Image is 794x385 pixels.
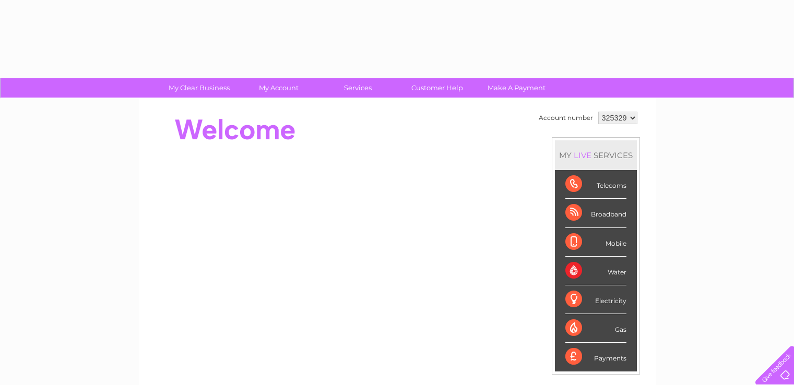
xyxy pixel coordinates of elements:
[565,314,626,343] div: Gas
[565,228,626,257] div: Mobile
[565,199,626,227] div: Broadband
[394,78,480,98] a: Customer Help
[565,343,626,371] div: Payments
[536,109,596,127] td: Account number
[565,257,626,285] div: Water
[572,150,594,160] div: LIVE
[555,140,637,170] div: MY SERVICES
[565,285,626,314] div: Electricity
[315,78,401,98] a: Services
[565,170,626,199] div: Telecoms
[156,78,242,98] a: My Clear Business
[473,78,560,98] a: Make A Payment
[235,78,322,98] a: My Account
